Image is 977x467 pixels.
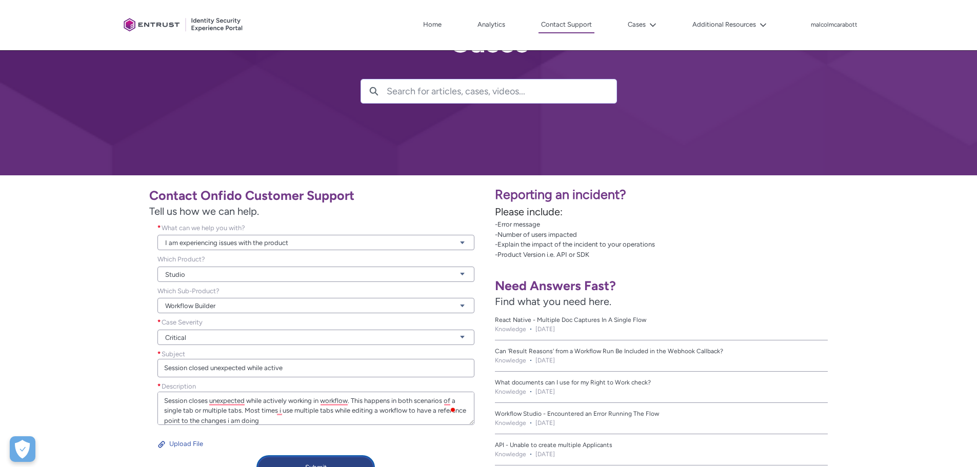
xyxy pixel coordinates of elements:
[535,324,555,334] lightning-formatted-date-time: [DATE]
[495,315,828,324] a: React Native - Multiple Doc Captures In A Single Flow
[495,356,526,365] li: Knowledge
[157,392,474,425] textarea: required
[495,409,828,418] a: Workflow Studio - Encountered an Error Running The Flow
[475,17,508,32] a: Analytics, opens in new tab
[495,324,526,334] li: Knowledge
[625,17,659,32] button: Cases
[149,188,483,204] h1: Contact Onfido Customer Support
[495,278,828,294] h1: Need Answers Fast?
[535,387,555,396] lightning-formatted-date-time: [DATE]
[535,450,555,459] lightning-formatted-date-time: [DATE]
[157,359,474,377] input: required
[535,418,555,428] lightning-formatted-date-time: [DATE]
[157,349,162,359] span: required
[149,204,483,219] span: Tell us how we can help.
[535,356,555,365] lightning-formatted-date-time: [DATE]
[421,17,444,32] a: Home
[157,381,162,392] span: required
[157,255,205,263] span: Which Product?
[495,450,526,459] li: Knowledge
[157,235,474,250] a: I am experiencing issues with the product
[157,298,474,313] a: Workflow Builder
[157,317,162,328] span: required
[162,382,196,390] span: Description
[157,287,220,295] span: Which Sub-Product?
[162,224,245,232] span: What can we help you with?
[495,440,828,450] a: API - Unable to create multiple Applicants
[539,17,594,33] a: Contact Support
[157,330,474,345] a: Critical
[495,204,971,219] p: Please include:
[162,318,203,326] span: Case Severity
[495,219,971,259] p: -Error message -Number of users impacted -Explain the impact of the incident to your operations -...
[690,17,769,32] button: Additional Resources
[495,185,971,205] p: Reporting an incident?
[495,418,526,428] li: Knowledge
[495,387,526,396] li: Knowledge
[495,378,828,387] a: What documents can I use for my Right to Work check?
[811,22,858,29] p: malcolmcarabott
[10,436,35,462] div: Cookie Preferences
[387,79,616,103] input: Search for articles, cases, videos...
[361,79,387,103] button: Search
[157,267,474,282] a: Studio
[495,347,828,356] a: Can 'Result Reasons' from a Workflow Run Be Included in the Webhook Callback?
[162,350,185,358] span: Subject
[495,295,611,308] span: Find what you need here.
[10,436,35,462] button: Open Preferences
[157,436,204,452] button: Upload File
[361,27,617,58] h2: Cases
[810,19,858,29] button: User Profile malcolmcarabott
[157,223,162,233] span: required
